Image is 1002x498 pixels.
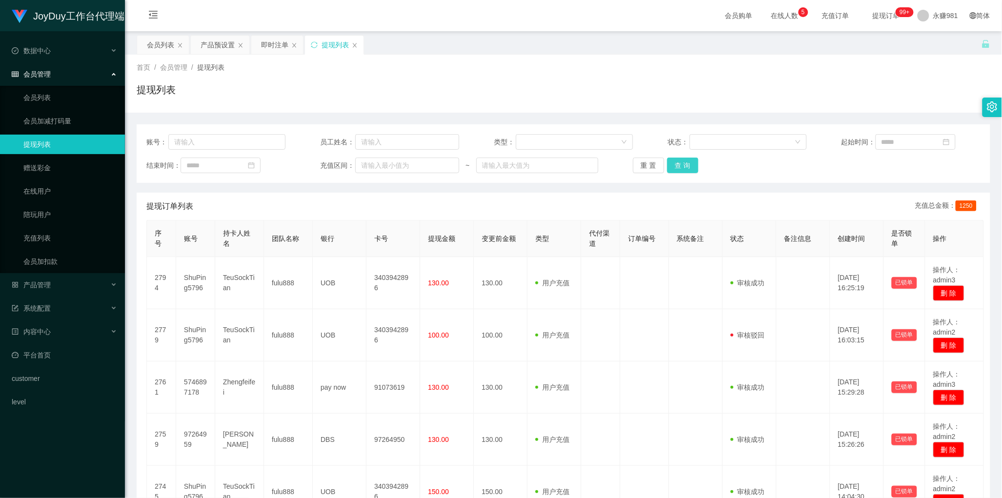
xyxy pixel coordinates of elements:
[146,200,193,212] span: 提现订单列表
[248,162,255,169] i: 图标: calendar
[896,7,913,17] sup: 168
[23,205,117,224] a: 陪玩用户
[474,361,528,414] td: 130.00
[892,434,917,445] button: 已锁单
[731,235,744,242] span: 状态
[459,160,476,171] span: ~
[428,383,449,391] span: 130.00
[12,304,51,312] span: 系统配置
[838,235,865,242] span: 创建时间
[264,309,313,361] td: fulu888
[476,158,598,173] input: 请输入最大值为
[830,309,884,361] td: [DATE] 16:03:15
[428,235,455,242] span: 提现金额
[801,7,805,17] p: 5
[474,257,528,309] td: 130.00
[987,101,998,112] i: 图标: setting
[215,257,264,309] td: TeuSockTian
[313,257,367,309] td: UOB
[830,361,884,414] td: [DATE] 15:29:28
[428,488,449,496] span: 150.00
[474,309,528,361] td: 100.00
[23,252,117,271] a: 会员加扣款
[146,160,181,171] span: 结束时间：
[841,137,876,147] span: 起始时间：
[137,63,150,71] span: 首页
[956,200,977,211] span: 1250
[482,235,516,242] span: 变更前金额
[12,328,51,336] span: 内容中心
[367,361,420,414] td: 91073619
[374,235,388,242] span: 卡号
[628,235,655,242] span: 订单编号
[12,70,51,78] span: 会员管理
[933,370,961,388] span: 操作人：admin3
[176,361,215,414] td: 5746897178
[160,63,187,71] span: 会员管理
[168,134,286,150] input: 请输入
[137,0,170,32] i: 图标: menu-fold
[155,229,162,247] span: 序号
[892,277,917,289] button: 已锁单
[731,331,765,339] span: 审核驳回
[766,12,803,19] span: 在线人数
[12,305,19,312] i: 图标: form
[23,88,117,107] a: 会员列表
[320,137,355,147] span: 员工姓名：
[33,0,124,32] h1: JoyDuy工作台代理端
[264,361,313,414] td: fulu888
[12,345,117,365] a: 图标: dashboard平台首页
[731,383,765,391] span: 审核成功
[197,63,225,71] span: 提现列表
[933,235,947,242] span: 操作
[933,442,964,458] button: 删 除
[731,436,765,443] span: 审核成功
[12,47,51,55] span: 数据中心
[892,486,917,498] button: 已锁单
[535,235,549,242] span: 类型
[798,7,808,17] sup: 5
[12,281,19,288] i: 图标: appstore-o
[23,111,117,131] a: 会员加减打码量
[352,42,358,48] i: 图标: close
[12,392,117,412] a: level
[215,414,264,466] td: [PERSON_NAME]
[428,436,449,443] span: 130.00
[12,10,27,23] img: logo.9652507e.png
[830,414,884,466] td: [DATE] 15:26:26
[184,235,198,242] span: 账号
[731,488,765,496] span: 审核成功
[147,414,176,466] td: 2759
[668,137,690,147] span: 状态：
[313,309,367,361] td: UOB
[313,361,367,414] td: pay now
[176,414,215,466] td: 97264959
[12,281,51,289] span: 产品管理
[154,63,156,71] span: /
[264,414,313,466] td: fulu888
[137,82,176,97] h1: 提现列表
[784,235,812,242] span: 备注信息
[933,390,964,405] button: 删 除
[933,318,961,336] span: 操作人：admin2
[146,137,168,147] span: 账号：
[494,137,516,147] span: 类型：
[201,36,235,54] div: 产品预设置
[367,257,420,309] td: 3403942896
[535,436,570,443] span: 用户充值
[223,229,250,247] span: 持卡人姓名
[23,181,117,201] a: 在线用户
[355,158,459,173] input: 请输入最小值为
[12,328,19,335] i: 图标: profile
[892,329,917,341] button: 已锁单
[933,475,961,493] span: 操作人：admin2
[474,414,528,466] td: 130.00
[12,369,117,388] a: customer
[621,139,627,146] i: 图标: down
[264,257,313,309] td: fulu888
[633,158,664,173] button: 重 置
[215,309,264,361] td: TeuSockTian
[191,63,193,71] span: /
[892,381,917,393] button: 已锁单
[915,200,981,212] div: 充值总金额：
